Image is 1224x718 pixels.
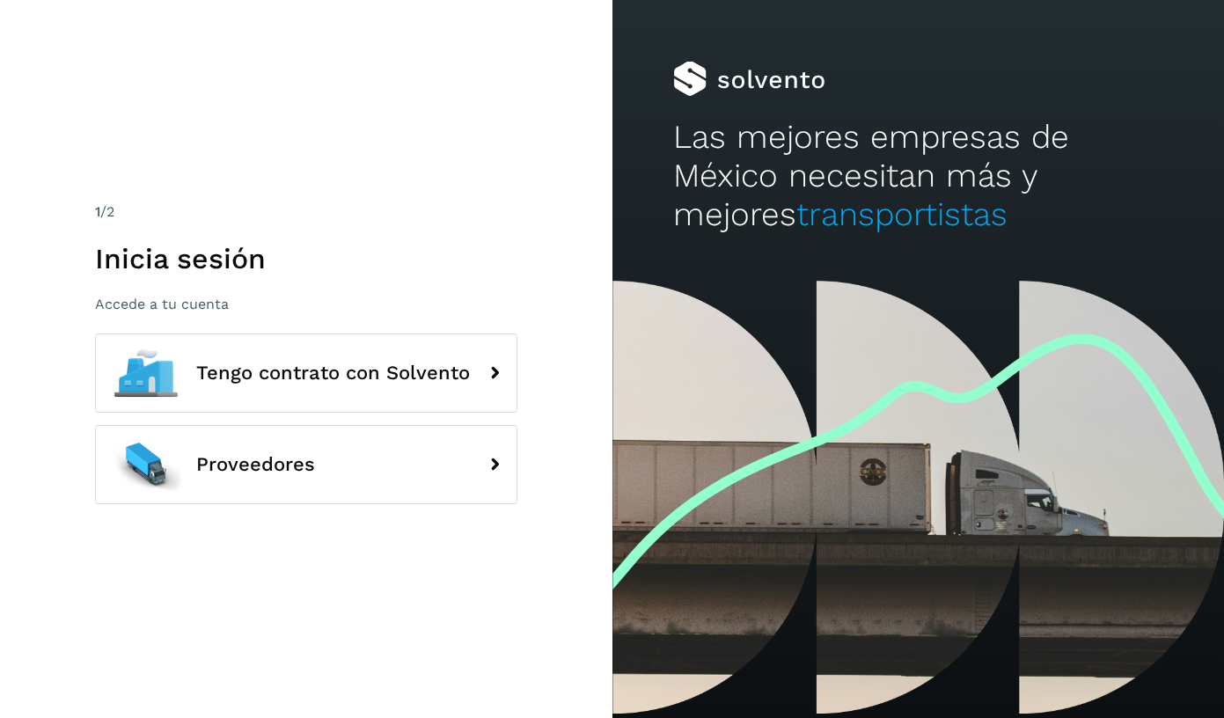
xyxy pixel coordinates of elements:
[196,363,470,384] span: Tengo contrato con Solvento
[796,195,1008,233] span: transportistas
[95,242,517,275] h1: Inicia sesión
[95,296,517,312] p: Accede a tu cuenta
[95,333,517,413] button: Tengo contrato con Solvento
[95,203,100,220] span: 1
[673,118,1162,235] h2: Las mejores empresas de México necesitan más y mejores
[196,454,315,475] span: Proveedores
[95,201,517,223] div: /2
[95,425,517,504] button: Proveedores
